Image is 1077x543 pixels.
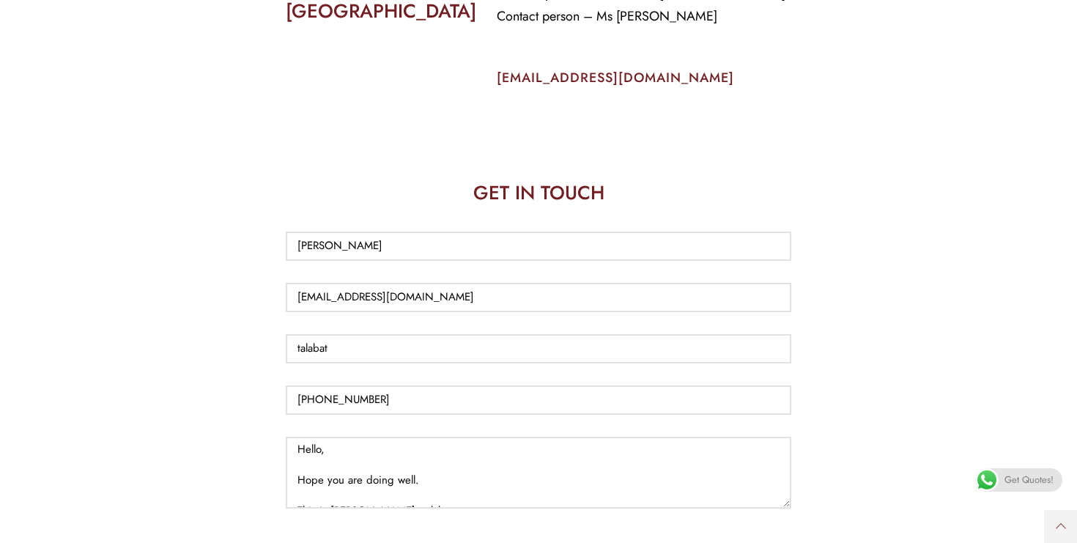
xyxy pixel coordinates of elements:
[286,283,791,312] input: Official Email ID
[286,232,791,261] input: Full Name
[1004,468,1054,492] span: Get Quotes!
[286,385,791,415] input: Only numbers and phone characters (#, -, *, etc) are accepted.
[286,334,791,363] input: Company
[497,68,734,87] a: [EMAIL_ADDRESS][DOMAIN_NAME]
[286,183,791,202] h2: GET IN TOUCH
